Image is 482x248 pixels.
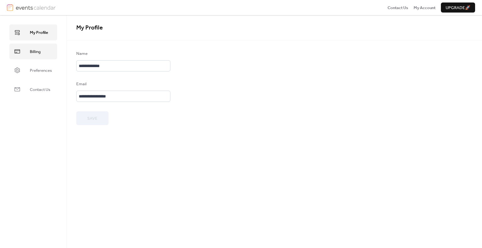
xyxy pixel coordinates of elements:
img: logotype [16,4,56,11]
span: My Profile [30,29,48,36]
span: Upgrade 🚀 [446,5,470,11]
span: Contact Us [388,5,408,11]
a: Preferences [9,62,57,78]
span: My Account [414,5,436,11]
a: Contact Us [388,4,408,11]
span: Preferences [30,67,52,74]
span: My Profile [76,22,103,34]
span: Billing [30,49,40,55]
a: Billing [9,44,57,59]
button: Upgrade🚀 [441,3,475,13]
a: My Account [414,4,436,11]
a: Contact Us [9,82,57,97]
div: Name [76,50,169,57]
div: Email [76,81,169,87]
img: logo [7,4,13,11]
span: Contact Us [30,87,50,93]
a: My Profile [9,24,57,40]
